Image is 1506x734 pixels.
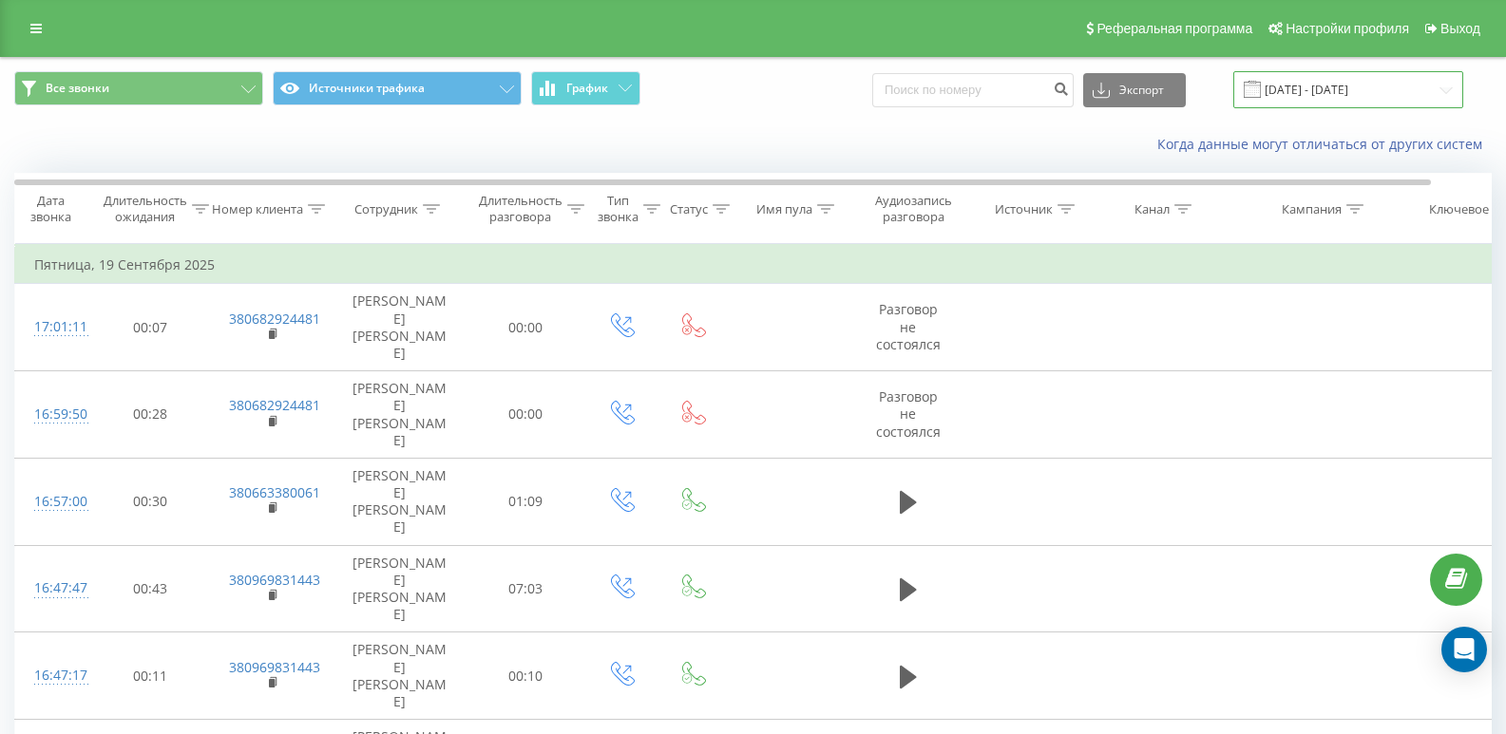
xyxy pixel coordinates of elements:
div: Аудиозапись разговора [867,193,960,225]
a: Когда данные могут отличаться от других систем [1157,135,1492,153]
div: Источник [995,201,1053,217]
span: График [566,82,608,95]
span: Все звонки [46,81,109,96]
span: Реферальная программа [1096,21,1252,36]
button: Источники трафика [273,71,522,105]
td: [PERSON_NAME] [PERSON_NAME] [334,371,467,459]
div: Сотрудник [354,201,418,217]
td: [PERSON_NAME] [PERSON_NAME] [334,458,467,545]
div: Тип звонка [598,193,639,225]
td: 00:00 [467,371,585,459]
td: 00:00 [467,284,585,371]
td: 00:28 [91,371,210,459]
a: 380682924481 [229,310,320,328]
div: Имя пула [756,201,812,217]
div: Канал [1134,201,1170,217]
td: 00:30 [91,458,210,545]
div: 16:57:00 [34,483,72,520]
td: 00:11 [91,632,210,720]
a: 380969831443 [229,658,320,676]
td: 07:03 [467,545,585,632]
td: 00:10 [467,632,585,720]
td: [PERSON_NAME] [PERSON_NAME] [334,284,467,371]
td: [PERSON_NAME] [PERSON_NAME] [334,545,467,632]
div: Длительность ожидания [104,193,187,225]
input: Поиск по номеру [872,73,1074,107]
div: Кампания [1282,201,1342,217]
a: 380663380061 [229,483,320,501]
span: Разговор не состоялся [876,300,941,352]
div: 16:47:47 [34,570,72,607]
td: 01:09 [467,458,585,545]
div: Номер клиента [212,201,303,217]
td: [PERSON_NAME] [PERSON_NAME] [334,632,467,720]
span: Настройки профиля [1286,21,1409,36]
a: 380969831443 [229,571,320,589]
div: Open Intercom Messenger [1441,627,1487,672]
button: График [531,71,640,105]
div: Статус [670,201,708,217]
div: 17:01:11 [34,309,72,346]
span: Разговор не состоялся [876,387,941,440]
div: 16:47:17 [34,657,72,694]
span: Выход [1440,21,1480,36]
td: 00:07 [91,284,210,371]
a: 380682924481 [229,396,320,414]
div: Дата звонка [15,193,86,225]
button: Все звонки [14,71,263,105]
button: Экспорт [1083,73,1186,107]
div: 16:59:50 [34,396,72,433]
td: 00:43 [91,545,210,632]
div: Длительность разговора [479,193,562,225]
